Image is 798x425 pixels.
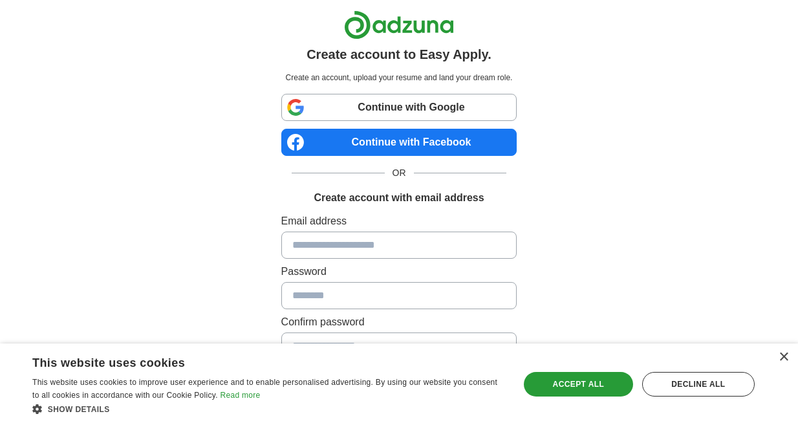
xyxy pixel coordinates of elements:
span: This website uses cookies to improve user experience and to enable personalised advertising. By u... [32,378,497,400]
div: Show details [32,402,505,415]
label: Password [281,264,517,279]
label: Confirm password [281,314,517,330]
span: Show details [48,405,110,414]
label: Email address [281,213,517,229]
span: OR [385,166,414,180]
p: Create an account, upload your resume and land your dream role. [284,72,515,83]
a: Continue with Facebook [281,129,517,156]
div: This website uses cookies [32,351,473,371]
div: Decline all [642,372,755,397]
a: Read more, opens a new window [220,391,260,400]
a: Continue with Google [281,94,517,121]
img: Adzuna logo [344,10,454,39]
div: Close [779,353,788,362]
div: Accept all [524,372,633,397]
h1: Create account to Easy Apply. [307,45,491,64]
h1: Create account with email address [314,190,484,206]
